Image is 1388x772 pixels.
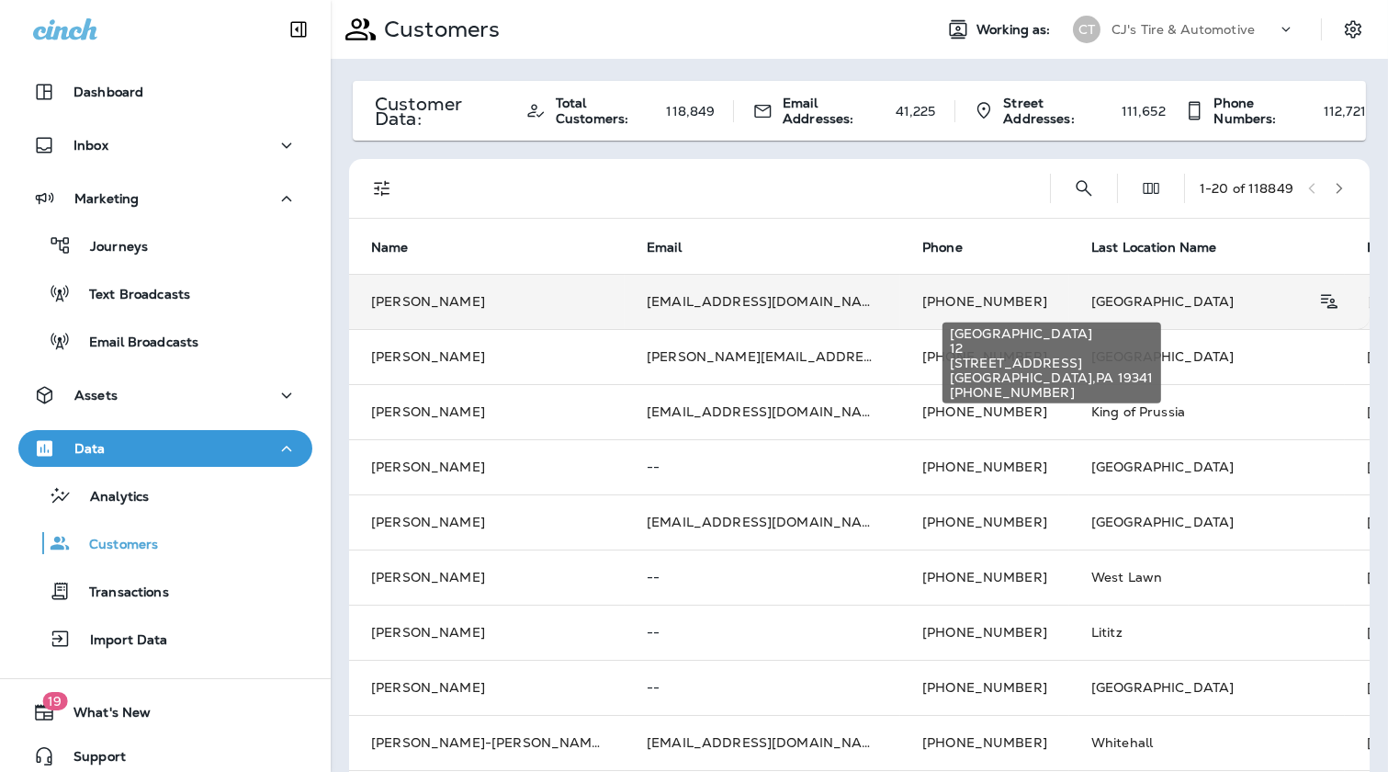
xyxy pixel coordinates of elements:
[900,274,1069,329] td: [PHONE_NUMBER]
[71,287,190,304] p: Text Broadcasts
[647,239,705,255] span: Email
[72,632,168,650] p: Import Data
[900,439,1069,494] td: [PHONE_NUMBER]
[896,104,936,119] p: 41,225
[364,170,401,207] button: Filters
[349,550,625,605] td: [PERSON_NAME]
[74,441,106,456] p: Data
[1003,96,1112,127] span: Street Addresses:
[273,11,324,48] button: Collapse Sidebar
[1122,104,1166,119] p: 111,652
[349,660,625,715] td: [PERSON_NAME]
[900,384,1069,439] td: [PHONE_NUMBER]
[900,660,1069,715] td: [PHONE_NUMBER]
[647,460,878,474] p: --
[371,239,433,255] span: Name
[349,494,625,550] td: [PERSON_NAME]
[1091,734,1153,751] span: Whitehall
[1091,624,1123,641] span: Lititz
[55,705,151,727] span: What's New
[647,680,878,695] p: --
[1091,240,1217,255] span: Last Location Name
[73,85,143,99] p: Dashboard
[349,715,625,770] td: [PERSON_NAME]-[PERSON_NAME]
[1091,569,1162,585] span: West Lawn
[18,476,312,515] button: Analytics
[72,489,149,506] p: Analytics
[375,96,507,126] p: Customer Data:
[349,384,625,439] td: [PERSON_NAME]
[1091,403,1185,420] span: King of Prussia
[922,240,963,255] span: Phone
[18,524,312,562] button: Customers
[349,329,625,384] td: [PERSON_NAME]
[625,384,900,439] td: [EMAIL_ADDRESS][DOMAIN_NAME]
[1066,170,1102,207] button: Search Customers
[625,494,900,550] td: [EMAIL_ADDRESS][DOMAIN_NAME]
[647,570,878,585] p: --
[1200,181,1293,196] div: 1 - 20 of 118849
[647,625,878,640] p: --
[950,356,1154,370] span: [STREET_ADDRESS]
[18,74,312,110] button: Dashboard
[349,605,625,660] td: [PERSON_NAME]
[71,335,198,352] p: Email Broadcasts
[625,329,900,384] td: [PERSON_NAME][EMAIL_ADDRESS][PERSON_NAME][DOMAIN_NAME]
[950,370,1154,385] span: [GEOGRAPHIC_DATA] , PA 19341
[900,494,1069,550] td: [PHONE_NUMBER]
[1337,13,1370,46] button: Settings
[73,138,108,153] p: Inbox
[18,322,312,360] button: Email Broadcasts
[1073,16,1100,43] div: CT
[1214,96,1315,127] span: Phone Numbers:
[377,16,500,43] p: Customers
[1091,459,1234,475] span: [GEOGRAPHIC_DATA]
[900,715,1069,770] td: [PHONE_NUMBER]
[18,572,312,610] button: Transactions
[1091,239,1241,255] span: Last Location Name
[556,96,658,127] span: Total Customers:
[1112,22,1255,37] p: CJ's Tire & Automotive
[71,537,158,554] p: Customers
[666,104,715,119] p: 118,849
[1091,679,1234,696] span: [GEOGRAPHIC_DATA]
[72,239,148,256] p: Journeys
[950,326,1154,341] span: [GEOGRAPHIC_DATA]
[371,240,409,255] span: Name
[922,239,987,255] span: Phone
[976,22,1055,38] span: Working as:
[18,694,312,731] button: 19What's New
[18,377,312,414] button: Assets
[950,385,1154,400] span: [PHONE_NUMBER]
[71,585,169,602] p: Transactions
[1310,283,1348,320] button: Customer Details
[950,341,1154,356] span: 12
[74,388,118,403] p: Assets
[18,127,312,164] button: Inbox
[900,605,1069,660] td: [PHONE_NUMBER]
[1091,293,1234,310] span: [GEOGRAPHIC_DATA]
[349,274,625,329] td: [PERSON_NAME]
[18,619,312,658] button: Import Data
[1133,170,1169,207] button: Edit Fields
[74,191,139,206] p: Marketing
[900,550,1069,605] td: [PHONE_NUMBER]
[647,240,682,255] span: Email
[349,439,625,494] td: [PERSON_NAME]
[783,96,886,127] span: Email Addresses:
[18,180,312,217] button: Marketing
[625,274,900,329] td: [EMAIL_ADDRESS][DOMAIN_NAME]
[42,692,67,710] span: 19
[55,749,126,771] span: Support
[625,715,900,770] td: [EMAIL_ADDRESS][DOMAIN_NAME]
[900,329,1069,384] td: [PHONE_NUMBER]
[1091,348,1234,365] span: [GEOGRAPHIC_DATA]
[18,274,312,312] button: Text Broadcasts
[1324,104,1366,119] p: 112,721
[1091,514,1234,530] span: [GEOGRAPHIC_DATA]
[18,430,312,467] button: Data
[18,226,312,265] button: Journeys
